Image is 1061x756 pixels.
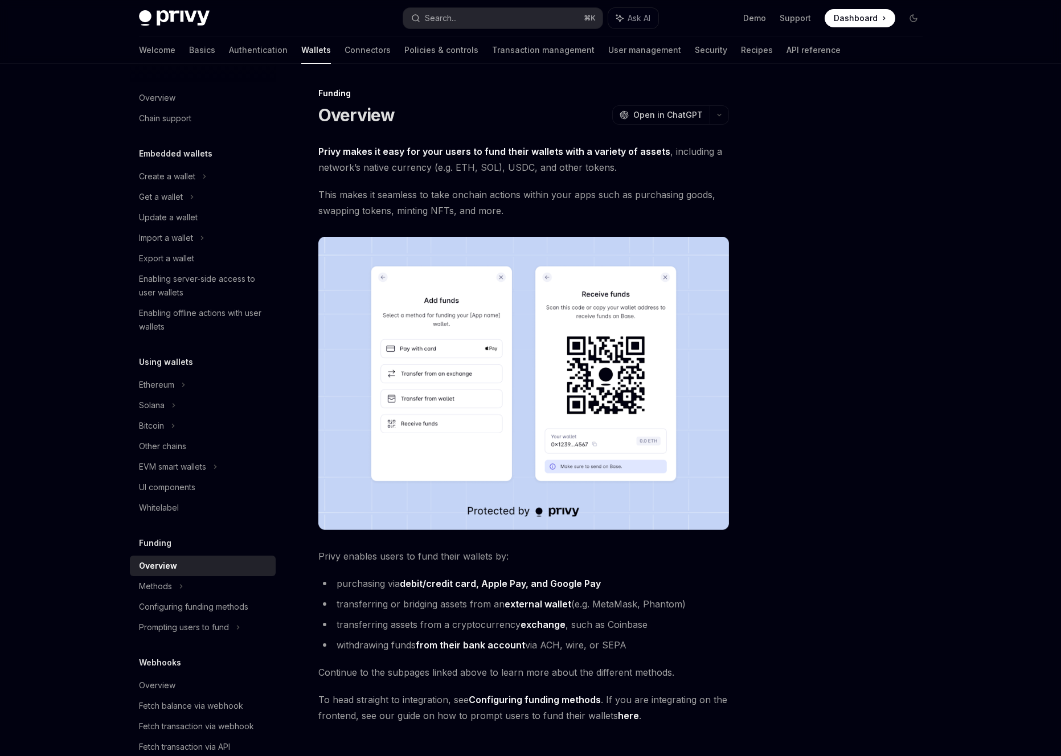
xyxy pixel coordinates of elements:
[139,10,210,26] img: dark logo
[139,600,248,614] div: Configuring funding methods
[404,36,478,64] a: Policies & controls
[780,13,811,24] a: Support
[318,596,729,612] li: transferring or bridging assets from an (e.g. MetaMask, Phantom)
[834,13,878,24] span: Dashboard
[139,580,172,593] div: Methods
[139,306,269,334] div: Enabling offline actions with user wallets
[139,656,181,669] h5: Webhooks
[416,639,525,651] a: from their bank account
[425,11,457,25] div: Search...
[825,9,895,27] a: Dashboard
[130,436,276,457] a: Other chains
[345,36,391,64] a: Connectors
[130,675,276,696] a: Overview
[139,147,212,161] h5: Embedded wallets
[584,14,596,23] span: ⌘ K
[618,710,639,722] a: here
[400,578,601,590] a: debit/credit card, Apple Pay, and Google Pay
[139,720,254,733] div: Fetch transaction via webhook
[139,398,165,412] div: Solana
[469,694,601,706] a: Configuring funding methods
[139,439,186,453] div: Other chains
[741,36,773,64] a: Recipes
[318,692,729,724] span: To head straight to integration, see . If you are integrating on the frontend, see our guide on h...
[301,36,331,64] a: Wallets
[318,637,729,653] li: withdrawing funds via ACH, wire, or SEPA
[318,143,729,175] span: , including a network’s native currency (e.g. ETH, SOL), USDC, and other tokens.
[139,355,193,369] h5: Using wallets
[139,378,174,392] div: Ethereum
[139,190,183,204] div: Get a wallet
[139,170,195,183] div: Create a wallet
[130,556,276,576] a: Overview
[743,13,766,24] a: Demo
[130,477,276,498] a: UI components
[904,9,923,27] button: Toggle dark mode
[130,303,276,337] a: Enabling offline actions with user wallets
[318,88,729,99] div: Funding
[521,619,566,631] a: exchange
[318,617,729,632] li: transferring assets from a cryptocurrency , such as Coinbase
[608,8,658,28] button: Ask AI
[130,88,276,108] a: Overview
[139,536,171,550] h5: Funding
[139,679,175,692] div: Overview
[318,146,670,157] strong: Privy makes it easy for your users to fund their wallets with a variety of assets
[139,252,194,265] div: Export a wallet
[318,548,729,564] span: Privy enables users to fund their wallets by:
[130,207,276,228] a: Update a wallet
[318,105,395,125] h1: Overview
[318,237,729,530] img: images/Funding.png
[130,269,276,303] a: Enabling server-side access to user wallets
[786,36,841,64] a: API reference
[139,460,206,474] div: EVM smart wallets
[139,740,230,754] div: Fetch transaction via API
[139,112,191,125] div: Chain support
[139,231,193,245] div: Import a wallet
[189,36,215,64] a: Basics
[505,598,571,610] strong: external wallet
[139,419,164,433] div: Bitcoin
[318,187,729,219] span: This makes it seamless to take onchain actions within your apps such as purchasing goods, swappin...
[318,576,729,591] li: purchasing via
[633,109,703,121] span: Open in ChatGPT
[229,36,288,64] a: Authentication
[139,621,229,634] div: Prompting users to fund
[139,36,175,64] a: Welcome
[139,480,195,494] div: UI components
[139,501,179,515] div: Whitelabel
[403,8,603,28] button: Search...⌘K
[318,664,729,680] span: Continue to the subpages linked above to learn more about the different methods.
[139,272,269,299] div: Enabling server-side access to user wallets
[139,699,243,713] div: Fetch balance via webhook
[139,559,177,573] div: Overview
[608,36,681,64] a: User management
[492,36,595,64] a: Transaction management
[505,598,571,610] a: external wallet
[130,108,276,129] a: Chain support
[139,211,198,224] div: Update a wallet
[139,91,175,105] div: Overview
[130,597,276,617] a: Configuring funding methods
[695,36,727,64] a: Security
[628,13,650,24] span: Ask AI
[130,498,276,518] a: Whitelabel
[130,248,276,269] a: Export a wallet
[130,716,276,737] a: Fetch transaction via webhook
[130,696,276,716] a: Fetch balance via webhook
[612,105,710,125] button: Open in ChatGPT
